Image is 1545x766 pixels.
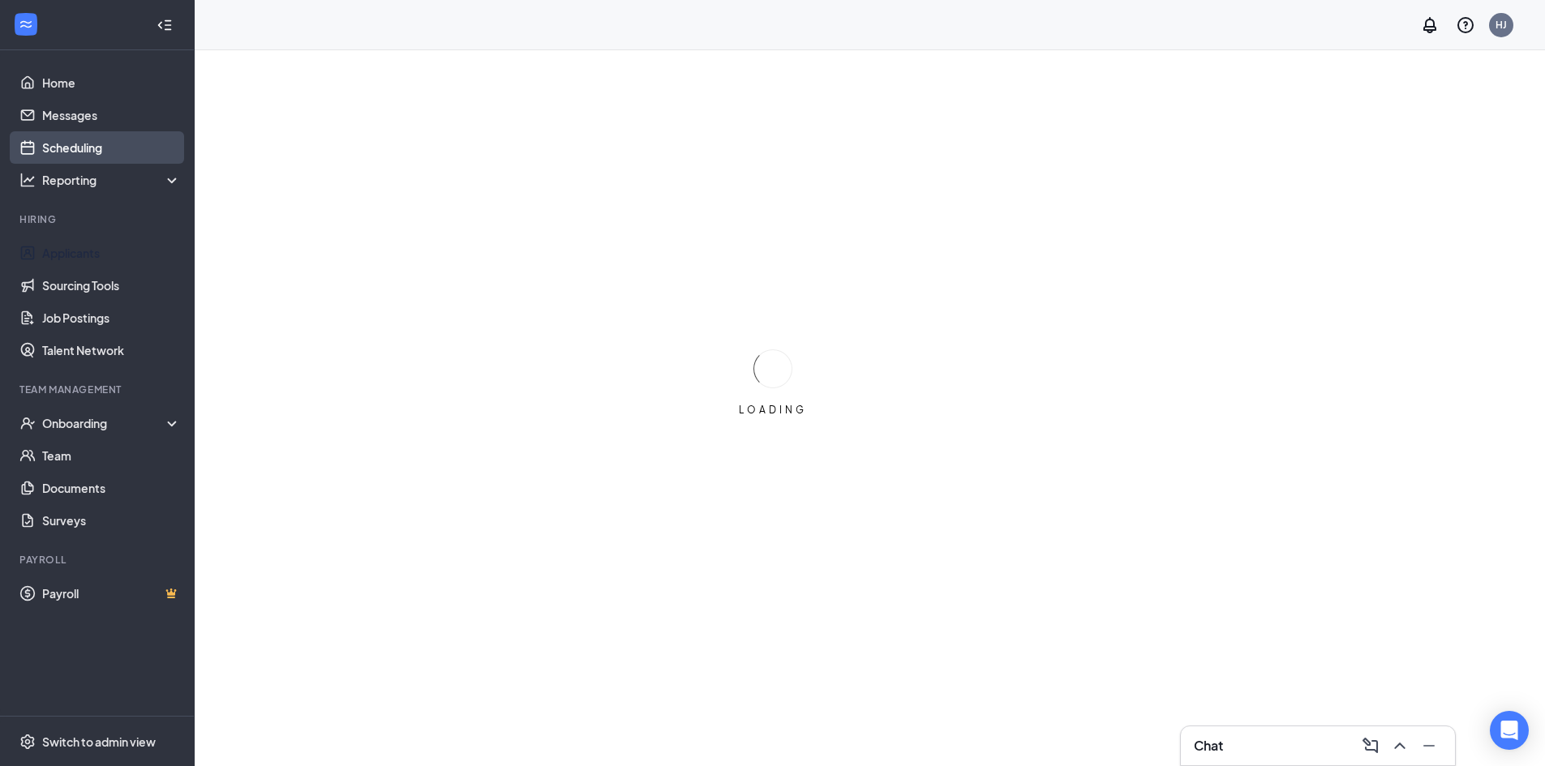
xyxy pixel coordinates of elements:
svg: WorkstreamLogo [18,16,34,32]
a: PayrollCrown [42,577,181,610]
a: Scheduling [42,131,181,164]
a: Talent Network [42,334,181,366]
div: Onboarding [42,415,167,431]
a: Home [42,66,181,99]
div: Team Management [19,383,178,396]
svg: UserCheck [19,415,36,431]
div: Reporting [42,172,182,188]
a: Documents [42,472,181,504]
button: ChevronUp [1387,733,1413,759]
svg: Collapse [157,17,173,33]
svg: Minimize [1419,736,1439,755]
svg: Notifications [1420,15,1440,35]
svg: ChevronUp [1390,736,1410,755]
div: Switch to admin view [42,734,156,750]
svg: Analysis [19,172,36,188]
button: ComposeMessage [1358,733,1384,759]
div: Hiring [19,212,178,226]
a: Applicants [42,237,181,269]
button: Minimize [1416,733,1442,759]
a: Messages [42,99,181,131]
svg: Settings [19,734,36,750]
a: Job Postings [42,302,181,334]
a: Surveys [42,504,181,537]
div: Payroll [19,553,178,567]
a: Team [42,439,181,472]
svg: QuestionInfo [1456,15,1475,35]
div: HJ [1496,18,1507,32]
div: LOADING [732,403,813,417]
a: Sourcing Tools [42,269,181,302]
svg: ComposeMessage [1361,736,1380,755]
div: Open Intercom Messenger [1490,711,1529,750]
h3: Chat [1194,737,1223,755]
